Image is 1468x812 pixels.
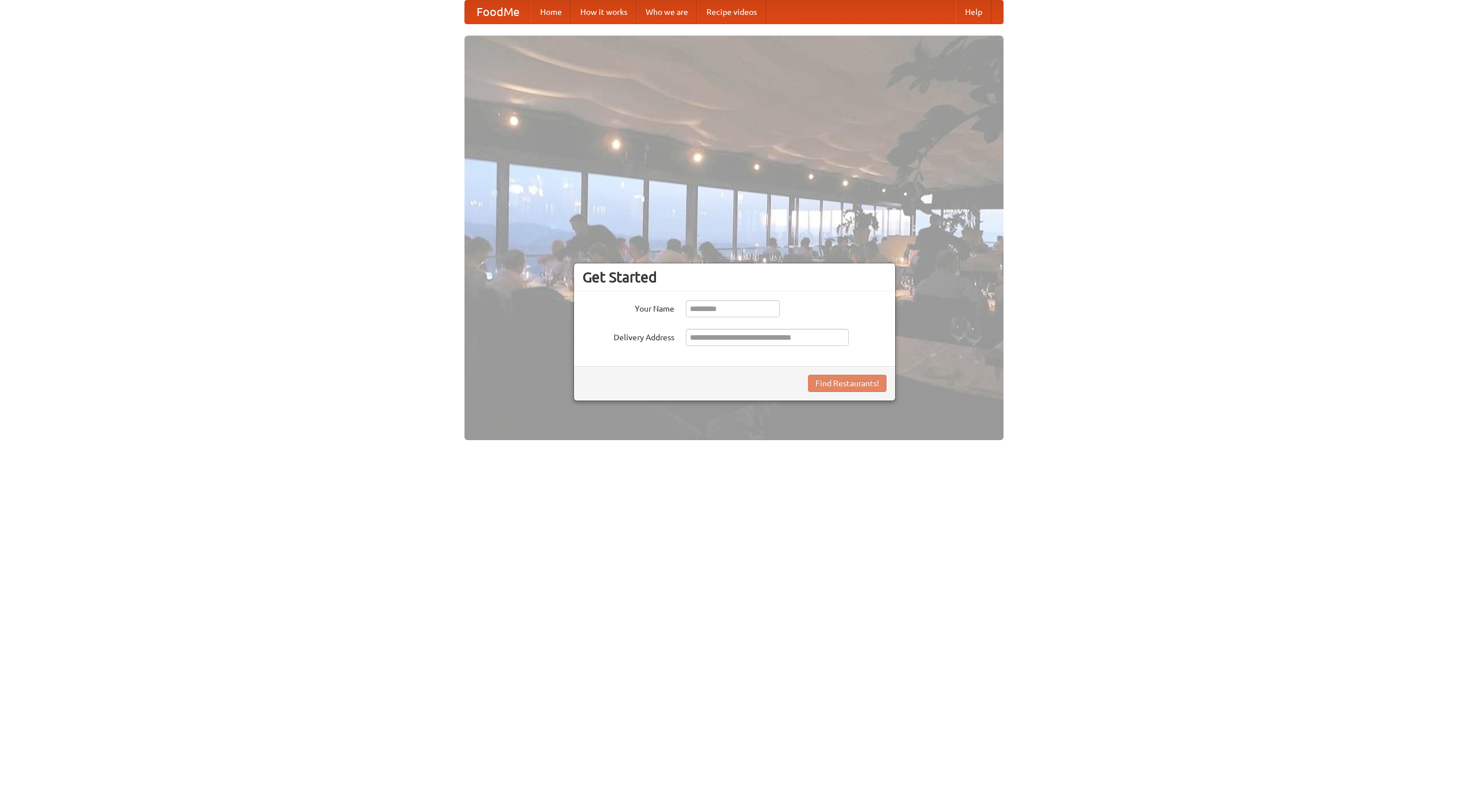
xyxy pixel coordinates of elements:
a: FoodMe [465,1,531,24]
h3: Get Started [583,269,887,286]
button: Find Restaurants! [808,375,887,392]
a: How it works [571,1,637,24]
a: Help [956,1,991,24]
label: Your Name [583,300,674,314]
label: Delivery Address [583,329,674,343]
a: Home [531,1,571,24]
a: Who we are [637,1,697,24]
a: Recipe videos [697,1,766,24]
